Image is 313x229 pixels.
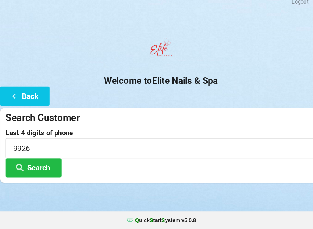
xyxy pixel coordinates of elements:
div: Search Customer [5,115,308,127]
span: Q [132,217,135,223]
img: favicon.ico [122,217,130,224]
span: S [146,217,149,223]
img: EliteNailsSpa-Logo1.png [142,39,171,68]
input: 0000 [5,141,308,160]
label: Last 4 digits of phone [5,132,308,139]
span: S [157,217,160,223]
b: uick tart ystem v 5.0.8 [132,217,191,224]
div: Logout [284,5,300,11]
button: Search [5,160,60,179]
